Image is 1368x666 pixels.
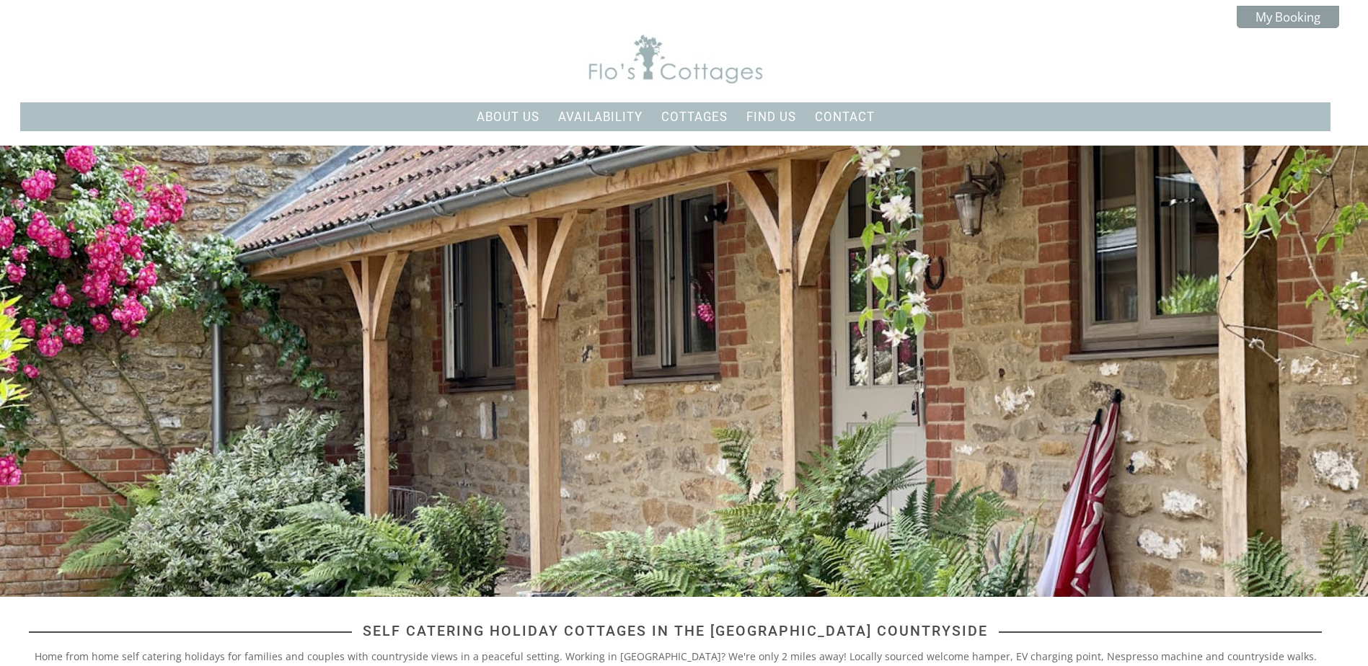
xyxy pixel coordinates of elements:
a: Contact [815,110,875,124]
a: Cottages [661,110,728,124]
a: Find us [746,110,796,124]
img: Flo's Cottages [586,34,766,84]
span: Self catering holiday cottages in the [GEOGRAPHIC_DATA] countryside [352,623,999,639]
a: About Us [477,110,539,124]
a: Availability [558,110,643,124]
a: My Booking [1237,6,1339,28]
